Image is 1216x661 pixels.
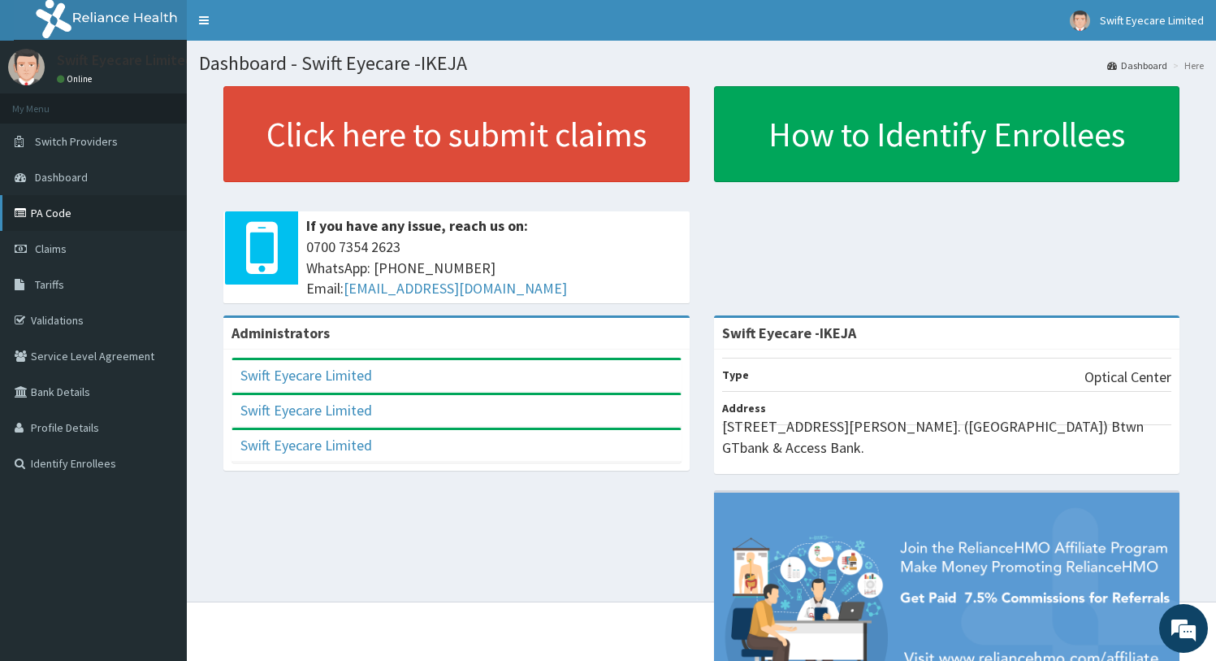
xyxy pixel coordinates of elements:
b: Type [722,367,749,382]
p: [STREET_ADDRESS][PERSON_NAME]. ([GEOGRAPHIC_DATA]) Btwn GTbank & Access Bank. [722,416,1172,458]
li: Here [1169,59,1204,72]
strong: Swift Eyecare -IKEJA [722,324,856,342]
a: [EMAIL_ADDRESS][DOMAIN_NAME] [344,279,567,298]
a: Online [57,73,96,85]
p: Optical Center [1084,367,1171,388]
a: Swift Eyecare Limited [240,401,372,420]
h1: Dashboard - Swift Eyecare -IKEJA [199,53,1204,74]
img: User Image [8,49,45,85]
span: Switch Providers [35,134,118,149]
a: Click here to submit claims [223,86,690,182]
span: 0700 7354 2623 WhatsApp: [PHONE_NUMBER] Email: [306,237,682,299]
span: Claims [35,241,67,256]
b: Address [722,401,766,415]
b: Administrators [232,324,330,342]
span: Dashboard [35,170,88,185]
a: How to Identify Enrollees [714,86,1180,182]
a: Swift Eyecare Limited [240,436,372,454]
span: Swift Eyecare Limited [1100,13,1204,28]
b: If you have any issue, reach us on: [306,216,528,235]
a: Swift Eyecare Limited [240,366,372,385]
p: Swift Eyecare Limited [57,53,193,67]
a: Dashboard [1107,59,1167,72]
img: User Image [1070,11,1090,31]
span: Tariffs [35,277,64,292]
